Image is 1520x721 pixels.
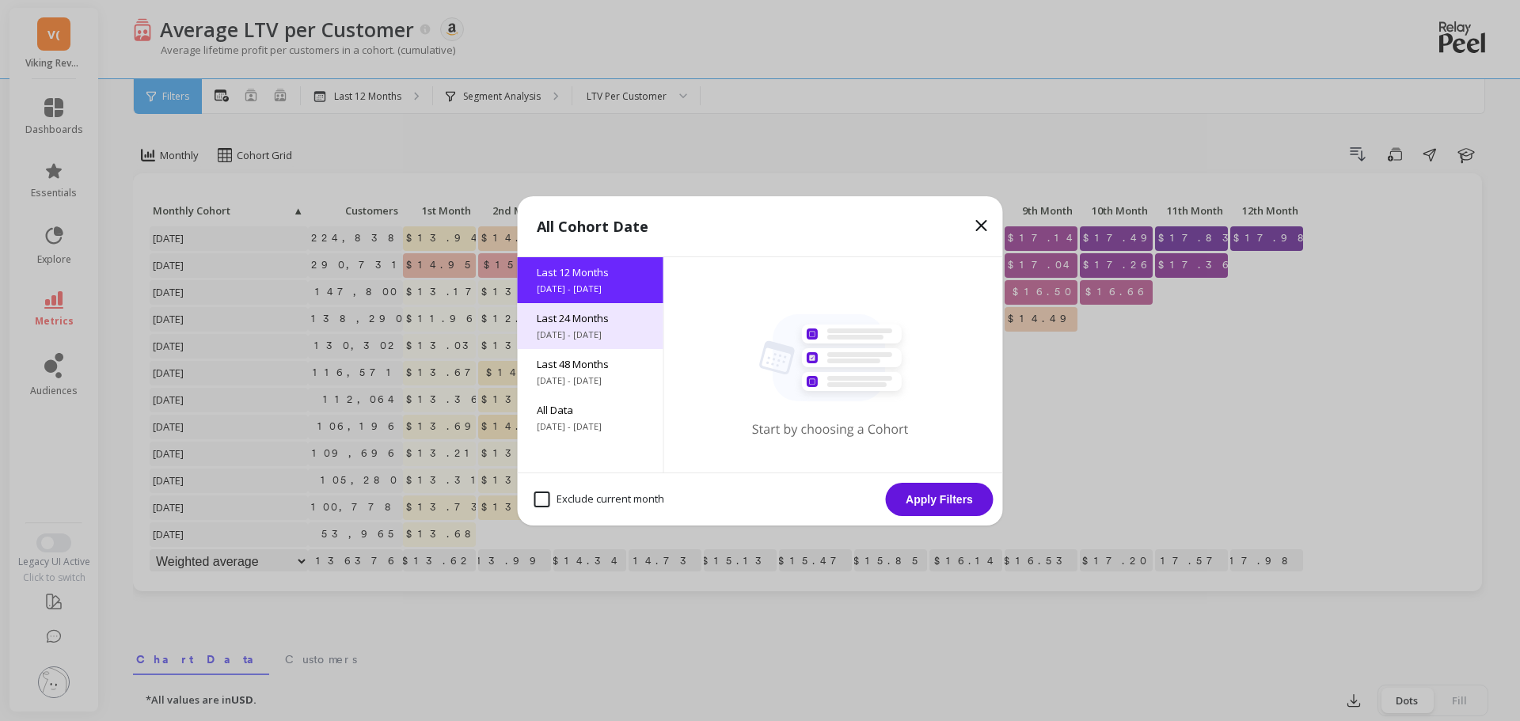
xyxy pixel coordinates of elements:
span: Last 48 Months [537,357,644,371]
span: [DATE] - [DATE] [537,374,644,387]
span: Exclude current month [534,491,664,507]
span: All Data [537,403,644,417]
span: [DATE] - [DATE] [537,420,644,433]
button: Apply Filters [886,483,994,516]
p: All Cohort Date [537,215,648,237]
span: Last 12 Months [537,265,644,279]
span: [DATE] - [DATE] [537,283,644,295]
span: [DATE] - [DATE] [537,328,644,341]
span: Last 24 Months [537,311,644,325]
